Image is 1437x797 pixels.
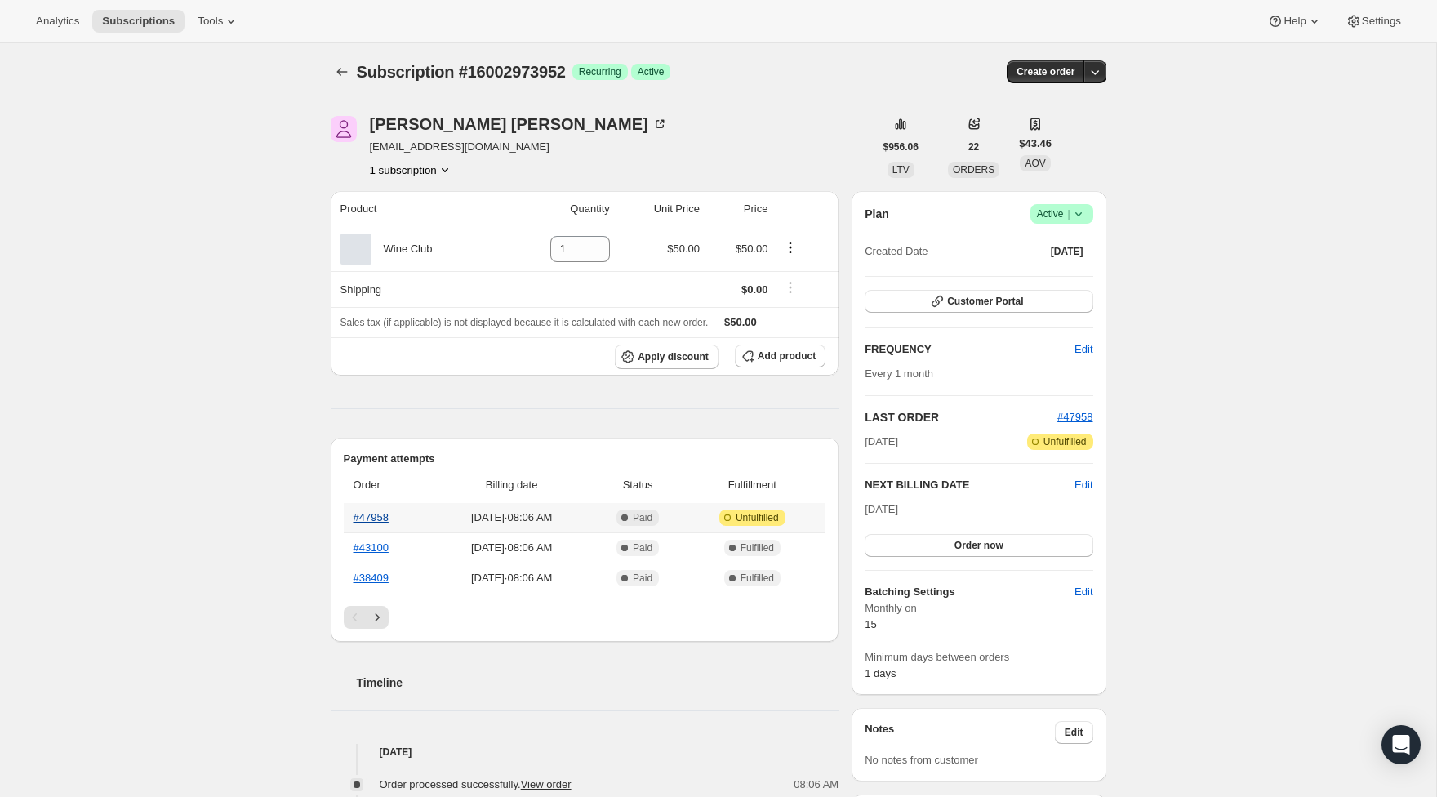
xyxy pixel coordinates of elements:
span: Subscription #16002973952 [357,63,566,81]
button: Analytics [26,10,89,33]
span: Order processed successfully. [380,778,572,790]
span: LTV [892,164,910,176]
nav: Pagination [344,606,826,629]
span: | [1067,207,1070,220]
span: $43.46 [1019,136,1052,152]
th: Unit Price [615,191,705,227]
button: Customer Portal [865,290,1092,313]
a: #47958 [354,511,389,523]
button: Edit [1065,579,1102,605]
span: $50.00 [667,243,700,255]
span: Order now [954,539,1003,552]
h2: Plan [865,206,889,222]
th: Product [331,191,503,227]
span: Subscriptions [102,15,175,28]
span: $50.00 [724,316,757,328]
span: $0.00 [741,283,768,296]
button: $956.06 [874,136,928,158]
span: Edit [1074,341,1092,358]
span: Minimum days between orders [865,649,1092,666]
span: [DATE] · 08:06 AM [437,540,587,556]
span: Paid [633,541,652,554]
span: [EMAIL_ADDRESS][DOMAIN_NAME] [370,139,668,155]
span: [DATE] · 08:06 AM [437,570,587,586]
span: Analytics [36,15,79,28]
button: Edit [1065,336,1102,363]
button: Subscriptions [92,10,185,33]
div: [PERSON_NAME] [PERSON_NAME] [370,116,668,132]
h2: LAST ORDER [865,409,1057,425]
span: $956.06 [883,140,919,154]
th: Shipping [331,271,503,307]
span: Created Date [865,243,928,260]
th: Quantity [503,191,615,227]
th: Order [344,467,432,503]
span: ORDERS [953,164,994,176]
button: Next [366,606,389,629]
span: $50.00 [736,243,768,255]
a: #38409 [354,572,389,584]
span: Monthly on [865,600,1092,617]
span: Paid [633,511,652,524]
span: Billing date [437,477,587,493]
h2: NEXT BILLING DATE [865,477,1074,493]
button: Shipping actions [777,278,803,296]
span: Paid [633,572,652,585]
span: No notes from customer [865,754,978,766]
span: Apply discount [638,350,709,363]
div: Open Intercom Messenger [1381,725,1421,764]
span: Recurring [579,65,621,78]
h3: Notes [865,721,1055,744]
span: Tools [198,15,223,28]
span: Unfulfilled [1043,435,1087,448]
button: Edit [1074,477,1092,493]
div: Wine Club [371,241,433,257]
span: Fulfilled [741,541,774,554]
span: [DATE] · 08:06 AM [437,510,587,526]
a: View order [521,778,572,790]
span: [DATE] [865,503,898,515]
span: Sales tax (if applicable) is not displayed because it is calculated with each new order. [340,317,709,328]
h2: Timeline [357,675,839,691]
button: Product actions [370,162,453,178]
span: [DATE] [1051,245,1083,258]
button: Product actions [777,238,803,256]
button: Subscriptions [331,60,354,83]
span: Status [597,477,679,493]
span: Alexandra Ellis [331,116,357,142]
button: Edit [1055,721,1093,744]
span: Active [638,65,665,78]
button: #47958 [1057,409,1092,425]
a: #43100 [354,541,389,554]
span: Fulfillment [688,477,816,493]
a: #47958 [1057,411,1092,423]
button: Add product [735,345,825,367]
span: [DATE] [865,434,898,450]
button: 22 [959,136,989,158]
button: Help [1257,10,1332,33]
span: 15 [865,618,876,630]
button: [DATE] [1041,240,1093,263]
span: Fulfilled [741,572,774,585]
button: Settings [1336,10,1411,33]
button: Apply discount [615,345,718,369]
th: Price [705,191,772,227]
span: AOV [1025,158,1045,169]
button: Order now [865,534,1092,557]
button: Tools [188,10,249,33]
span: Create order [1017,65,1074,78]
span: Help [1284,15,1306,28]
span: Edit [1065,726,1083,739]
span: Add product [758,350,816,363]
span: Settings [1362,15,1401,28]
span: Active [1037,206,1087,222]
h6: Batching Settings [865,584,1074,600]
button: Create order [1007,60,1084,83]
span: 1 days [865,667,896,679]
h2: FREQUENCY [865,341,1074,358]
h2: Payment attempts [344,451,826,467]
span: Edit [1074,584,1092,600]
span: 08:06 AM [794,777,839,793]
